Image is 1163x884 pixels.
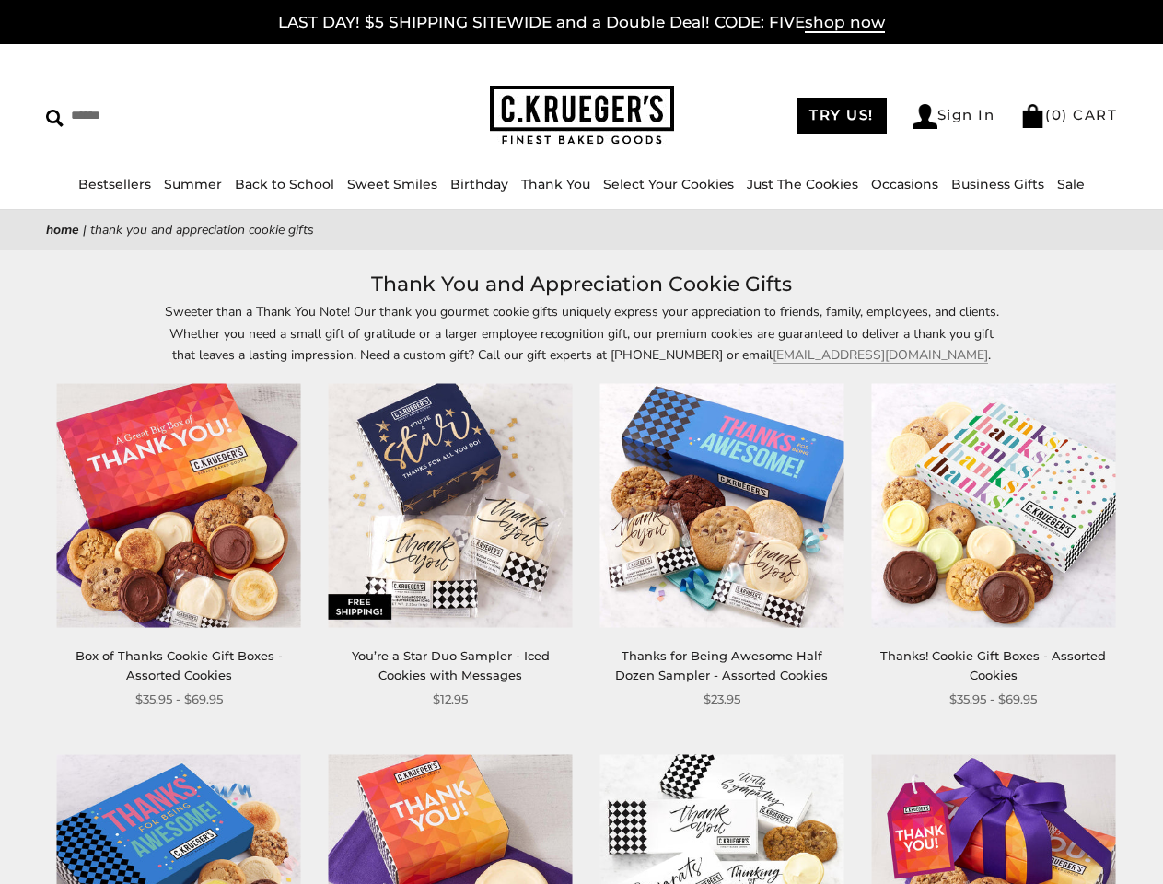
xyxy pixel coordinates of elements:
[57,384,301,628] img: Box of Thanks Cookie Gift Boxes - Assorted Cookies
[951,176,1044,192] a: Business Gifts
[450,176,508,192] a: Birthday
[599,384,843,628] img: Thanks for Being Awesome Half Dozen Sampler - Assorted Cookies
[83,221,87,238] span: |
[880,648,1106,682] a: Thanks! Cookie Gift Boxes - Assorted Cookies
[329,384,573,628] img: You’re a Star Duo Sampler - Iced Cookies with Messages
[871,176,938,192] a: Occasions
[615,648,828,682] a: Thanks for Being Awesome Half Dozen Sampler - Assorted Cookies
[278,13,885,33] a: LAST DAY! $5 SHIPPING SITEWIDE and a Double Deal! CODE: FIVEshop now
[433,690,468,709] span: $12.95
[158,301,1006,365] p: Sweeter than a Thank You Note! Our thank you gourmet cookie gifts uniquely express your appreciat...
[521,176,590,192] a: Thank You
[46,219,1117,240] nav: breadcrumbs
[46,221,79,238] a: Home
[1057,176,1085,192] a: Sale
[347,176,437,192] a: Sweet Smiles
[871,384,1115,628] img: Thanks! Cookie Gift Boxes - Assorted Cookies
[164,176,222,192] a: Summer
[78,176,151,192] a: Bestsellers
[352,648,550,682] a: You’re a Star Duo Sampler - Iced Cookies with Messages
[46,110,64,127] img: Search
[913,104,937,129] img: Account
[797,98,887,134] a: TRY US!
[46,101,291,130] input: Search
[76,648,283,682] a: Box of Thanks Cookie Gift Boxes - Assorted Cookies
[747,176,858,192] a: Just The Cookies
[913,104,995,129] a: Sign In
[74,268,1089,301] h1: Thank You and Appreciation Cookie Gifts
[949,690,1037,709] span: $35.95 - $69.95
[90,221,314,238] span: Thank You and Appreciation Cookie Gifts
[1020,104,1045,128] img: Bag
[490,86,674,145] img: C.KRUEGER'S
[704,690,740,709] span: $23.95
[1052,106,1063,123] span: 0
[235,176,334,192] a: Back to School
[805,13,885,33] span: shop now
[135,690,223,709] span: $35.95 - $69.95
[603,176,734,192] a: Select Your Cookies
[773,346,988,364] a: [EMAIL_ADDRESS][DOMAIN_NAME]
[1020,106,1117,123] a: (0) CART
